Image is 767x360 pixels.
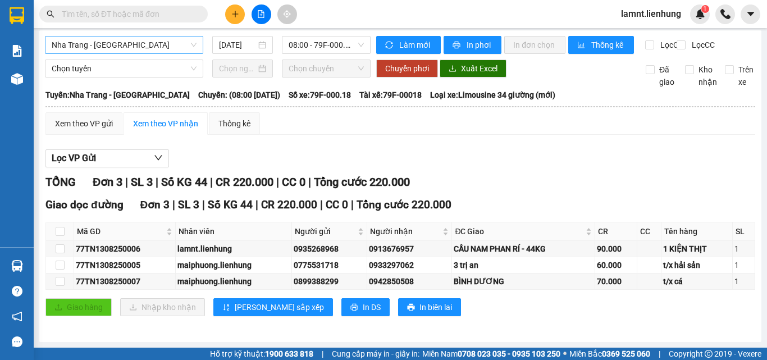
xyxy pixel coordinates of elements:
span: Miền Nam [422,348,560,360]
span: ĐC Giao [455,225,583,238]
span: | [351,198,354,211]
button: sort-ascending[PERSON_NAME] sắp xếp [213,298,333,316]
span: CC 0 [326,198,348,211]
span: Miền Bắc [569,348,650,360]
button: printerIn biên lai [398,298,461,316]
span: In DS [363,301,381,313]
button: Lọc VP Gửi [45,149,169,167]
button: syncLàm mới [376,36,441,54]
span: download [449,65,456,74]
div: 1 [734,275,753,288]
img: warehouse-icon [11,260,23,272]
div: 60.000 [597,259,636,271]
span: down [154,153,163,162]
button: file-add [252,4,271,24]
span: CR 220.000 [216,175,273,189]
button: printerIn phơi [444,36,501,54]
span: Lọc VP Gửi [52,151,96,165]
button: bar-chartThống kê [568,36,634,54]
div: 70.000 [597,275,636,288]
span: | [322,348,323,360]
span: CC 0 [282,175,305,189]
button: printerIn DS [341,298,390,316]
span: printer [407,303,415,312]
span: message [12,336,22,347]
div: 0913676957 [369,243,450,255]
span: Số KG 44 [161,175,207,189]
button: downloadXuất Excel [440,60,506,78]
span: | [276,175,279,189]
span: | [320,198,323,211]
div: 77TN1308250006 [76,243,174,255]
div: 3 trị an [454,259,592,271]
strong: 1900 633 818 [265,349,313,358]
span: SL 3 [178,198,199,211]
th: Nhân viên [176,222,292,241]
span: | [202,198,205,211]
div: 1 [734,259,753,271]
span: printer [350,303,358,312]
th: SL [733,222,755,241]
div: t/x cá [663,275,730,288]
span: Mã GD [77,225,164,238]
div: BÌNH DƯƠNG [454,275,592,288]
span: aim [283,10,291,18]
button: downloadNhập kho nhận [120,298,205,316]
img: phone-icon [720,9,731,19]
span: | [308,175,311,189]
div: 0942850508 [369,275,450,288]
input: Tìm tên, số ĐT hoặc mã đơn [62,8,194,20]
button: In đơn chọn [504,36,565,54]
span: ⚪️ [563,352,567,356]
div: 90.000 [597,243,636,255]
input: Chọn ngày [219,62,256,75]
span: Tổng cước 220.000 [357,198,451,211]
button: caret-down [741,4,760,24]
span: Kho nhận [694,63,722,88]
span: Lọc CR [656,39,685,51]
div: 77TN1308250005 [76,259,174,271]
span: TỔNG [45,175,76,189]
span: [PERSON_NAME] sắp xếp [235,301,324,313]
span: copyright [705,350,713,358]
div: 0935268968 [294,243,365,255]
button: aim [277,4,297,24]
div: maiphuong.lienhung [177,275,290,288]
span: 1 [703,5,707,13]
span: caret-down [746,9,756,19]
span: | [210,175,213,189]
span: Đơn 3 [93,175,122,189]
span: file-add [257,10,265,18]
span: Đơn 3 [140,198,170,211]
span: | [172,198,175,211]
span: Chọn chuyến [289,60,364,77]
span: In phơi [467,39,492,51]
span: Số xe: 79F-000.18 [289,89,351,101]
img: icon-new-feature [695,9,705,19]
span: Làm mới [399,39,432,51]
img: warehouse-icon [11,73,23,85]
div: 1 KIỆN THỊT [663,243,730,255]
span: Nha Trang - Bình Dương [52,37,197,53]
td: 77TN1308250006 [74,241,176,257]
span: SL 3 [131,175,153,189]
span: | [125,175,128,189]
span: CR 220.000 [261,198,317,211]
span: Đã giao [655,63,679,88]
button: plus [225,4,245,24]
span: sync [385,41,395,50]
input: 13/08/2025 [219,39,256,51]
sup: 1 [701,5,709,13]
span: Thống kê [591,39,625,51]
span: | [659,348,660,360]
span: Người nhận [370,225,441,238]
span: search [47,10,54,18]
td: 77TN1308250007 [74,274,176,290]
span: Số KG 44 [208,198,253,211]
div: t/x hải sản [663,259,730,271]
div: Thống kê [218,117,250,130]
strong: 0708 023 035 - 0935 103 250 [458,349,560,358]
span: Tài xế: 79F-00018 [359,89,422,101]
div: 0933297062 [369,259,450,271]
td: 77TN1308250005 [74,257,176,274]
